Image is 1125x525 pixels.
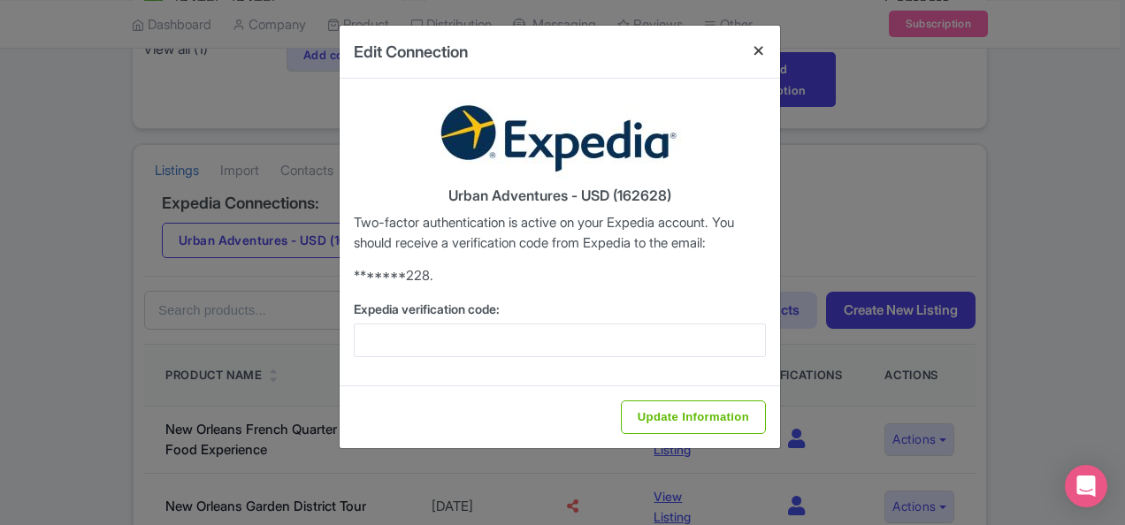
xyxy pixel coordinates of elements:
[738,26,780,76] button: Close
[354,213,766,253] p: Two-factor authentication is active on your Expedia account. You should receive a verification co...
[621,400,766,434] input: Update Information
[427,93,693,181] img: expedia-2bdd49749a153e978cd7d1f433d40fd5.jpg
[354,188,766,204] h4: Urban Adventures - USD (162628)
[354,301,500,316] span: Expedia verification code:
[354,40,468,64] h4: Edit Connection
[1065,465,1107,507] div: Open Intercom Messenger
